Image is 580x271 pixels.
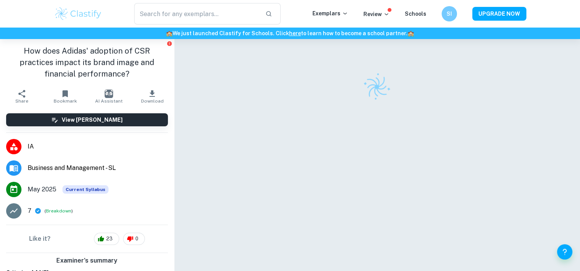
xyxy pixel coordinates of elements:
h1: How does Adidas' adoption of CSR practices impact its brand image and financial performance? [6,45,168,80]
span: 🏫 [166,30,173,36]
button: AI Assistant [87,86,130,107]
span: 0 [131,235,143,243]
a: here [289,30,301,36]
p: 7 [28,206,31,215]
h6: SI [445,10,453,18]
div: 23 [94,233,119,245]
h6: We just launched Clastify for Schools. Click to learn how to become a school partner. [2,29,578,38]
button: Breakdown [46,207,71,214]
button: SI [442,6,457,21]
span: IA [28,142,168,151]
button: Report issue [167,41,173,46]
span: Download [141,98,164,104]
span: Share [15,98,28,104]
div: 0 [123,233,145,245]
span: 🏫 [407,30,414,36]
span: 23 [102,235,117,243]
span: Business and Management - SL [28,163,168,173]
button: View [PERSON_NAME] [6,113,168,126]
img: Clastify logo [358,68,396,106]
h6: View [PERSON_NAME] [62,116,123,124]
span: AI Assistant [95,98,123,104]
button: Bookmark [43,86,87,107]
p: Review [363,10,389,18]
div: This exemplar is based on the current syllabus. Feel free to refer to it for inspiration/ideas wh... [62,185,108,194]
span: ( ) [44,207,73,215]
button: Help and Feedback [557,244,572,260]
h6: Examiner's summary [3,256,171,265]
span: May 2025 [28,185,56,194]
span: Bookmark [54,98,77,104]
img: Clastify logo [54,6,103,21]
input: Search for any exemplars... [134,3,260,24]
h6: Like it? [29,234,51,243]
img: AI Assistant [105,90,113,98]
button: UPGRADE NOW [472,7,526,21]
button: Download [130,86,174,107]
span: Current Syllabus [62,185,108,194]
p: Exemplars [312,9,348,18]
a: Schools [405,11,426,17]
